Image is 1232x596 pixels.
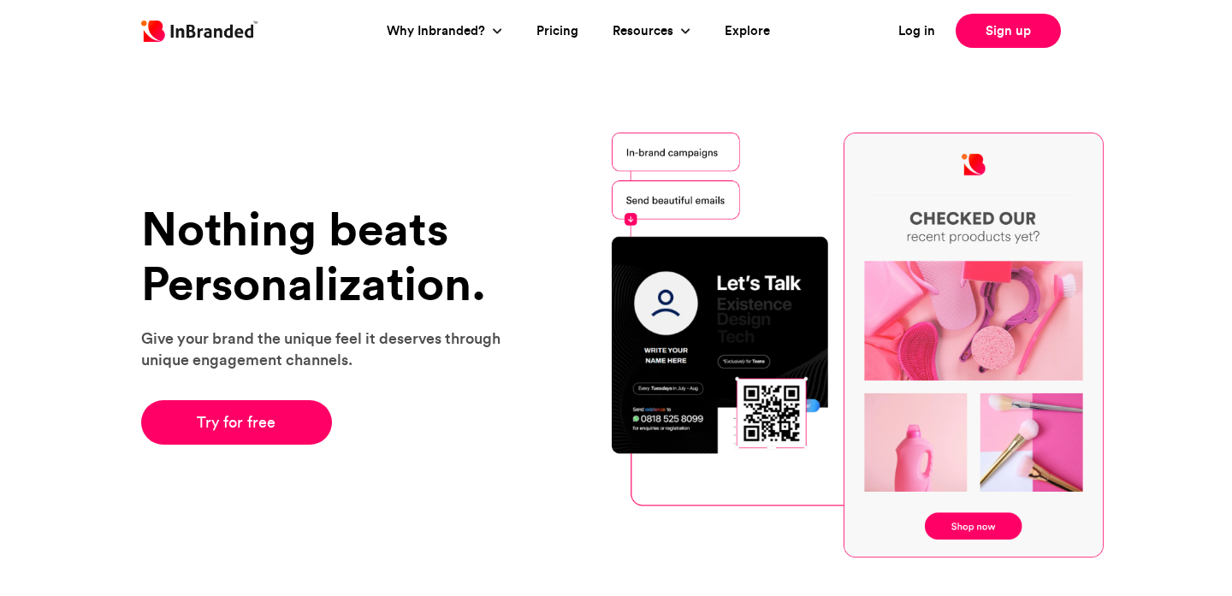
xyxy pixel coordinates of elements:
a: Resources [613,21,678,41]
h1: Nothing beats Personalization. [141,202,522,310]
img: Inbranded [141,21,258,42]
a: Log in [898,21,935,41]
a: Try for free [141,400,332,445]
a: Why Inbranded? [387,21,489,41]
a: Explore [725,21,770,41]
p: Give your brand the unique feel it deserves through unique engagement channels. [141,328,522,370]
a: Sign up [956,14,1061,48]
a: Pricing [536,21,578,41]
